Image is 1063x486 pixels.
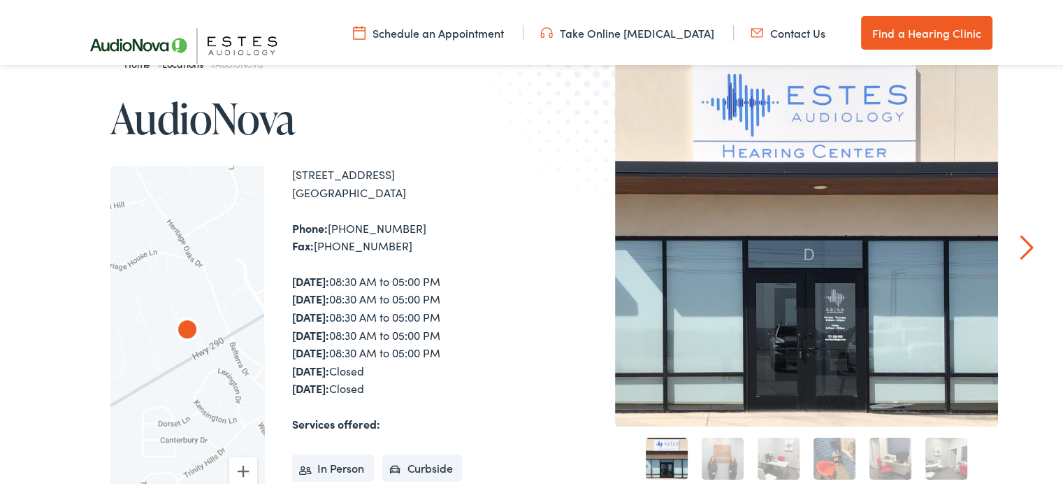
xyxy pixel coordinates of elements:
[758,436,800,478] a: 3
[751,23,763,38] img: utility icon
[646,436,688,478] a: 1
[1020,233,1034,258] a: Next
[292,361,329,376] strong: [DATE]:
[353,23,366,38] img: utility icon
[292,343,329,358] strong: [DATE]:
[702,436,744,478] a: 2
[292,289,329,304] strong: [DATE]:
[292,325,329,341] strong: [DATE]:
[353,23,504,38] a: Schedule an Appointment
[861,14,992,48] a: Find a Hearing Clinic
[925,436,967,478] a: 6
[869,436,911,478] a: 5
[292,414,380,429] strong: Services offered:
[751,23,825,38] a: Contact Us
[540,23,553,38] img: utility icon
[171,313,204,346] div: AudioNova
[292,218,328,234] strong: Phone:
[292,164,537,199] div: [STREET_ADDRESS] [GEOGRAPHIC_DATA]
[292,378,329,394] strong: [DATE]:
[292,271,537,396] div: 08:30 AM to 05:00 PM 08:30 AM to 05:00 PM 08:30 AM to 05:00 PM 08:30 AM to 05:00 PM 08:30 AM to 0...
[110,93,537,139] h1: AudioNova
[292,452,374,480] li: In Person
[813,436,855,478] a: 4
[292,271,329,287] strong: [DATE]:
[292,217,537,253] div: [PHONE_NUMBER] [PHONE_NUMBER]
[292,236,314,251] strong: Fax:
[292,307,329,322] strong: [DATE]:
[229,455,257,483] button: Zoom in
[382,452,463,480] li: Curbside
[540,23,714,38] a: Take Online [MEDICAL_DATA]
